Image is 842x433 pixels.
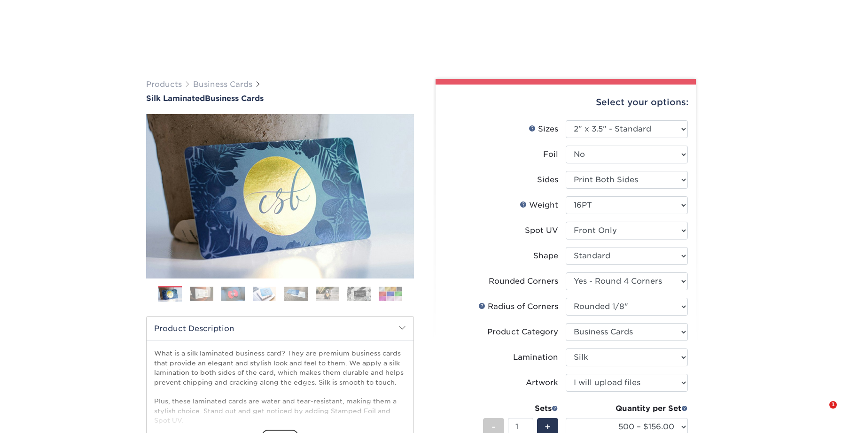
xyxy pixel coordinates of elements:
[520,200,558,211] div: Weight
[146,94,414,103] h1: Business Cards
[443,85,688,120] div: Select your options:
[566,403,688,414] div: Quantity per Set
[829,401,837,409] span: 1
[316,286,339,301] img: Business Cards 06
[543,149,558,160] div: Foil
[537,174,558,186] div: Sides
[146,94,205,103] span: Silk Laminated
[526,377,558,388] div: Artwork
[146,94,414,103] a: Silk LaminatedBusiness Cards
[483,403,558,414] div: Sets
[2,404,80,430] iframe: Google Customer Reviews
[533,250,558,262] div: Shape
[525,225,558,236] div: Spot UV
[146,80,182,89] a: Products
[379,286,402,301] img: Business Cards 08
[810,401,833,424] iframe: Intercom live chat
[190,286,213,301] img: Business Cards 02
[529,124,558,135] div: Sizes
[487,326,558,338] div: Product Category
[158,283,182,306] img: Business Cards 01
[513,352,558,363] div: Lamination
[347,286,371,301] img: Business Cards 07
[193,80,252,89] a: Business Cards
[478,301,558,312] div: Radius of Corners
[489,276,558,287] div: Rounded Corners
[253,286,276,301] img: Business Cards 04
[146,62,414,330] img: Silk Laminated 01
[147,317,413,340] h2: Product Description
[221,286,245,301] img: Business Cards 03
[284,286,308,301] img: Business Cards 05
